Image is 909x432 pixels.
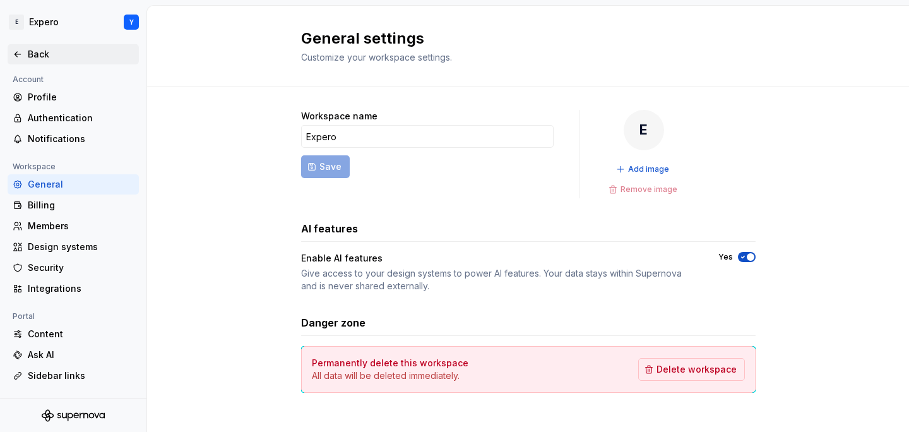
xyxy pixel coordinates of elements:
div: Enable AI features [301,252,383,265]
svg: Supernova Logo [42,409,105,422]
div: General [28,178,134,191]
button: Delete workspace [638,358,745,381]
a: Sidebar links [8,366,139,386]
a: Design systems [8,237,139,257]
span: Customize your workspace settings. [301,52,452,63]
button: Add image [612,160,675,178]
span: Add image [628,164,669,174]
div: Expero [29,16,59,28]
a: General [8,174,139,195]
div: Account [8,72,49,87]
h4: Permanently delete this workspace [312,357,468,369]
div: Ask AI [28,349,134,361]
a: Security [8,258,139,278]
label: Workspace name [301,110,377,123]
div: Profile [28,91,134,104]
a: Integrations [8,279,139,299]
h3: AI features [301,221,358,236]
div: Y [129,17,134,27]
div: Security [28,261,134,274]
label: Yes [718,252,733,262]
div: Notifications [28,133,134,145]
div: Integrations [28,282,134,295]
button: EExperoY [3,8,144,36]
div: Sidebar links [28,369,134,382]
h3: Danger zone [301,315,365,330]
a: Ask AI [8,345,139,365]
div: Design system [8,396,74,411]
div: Billing [28,199,134,212]
p: All data will be deleted immediately. [312,369,468,382]
span: Delete workspace [656,363,737,376]
div: Workspace [8,159,61,174]
h2: General settings [301,28,740,49]
div: Portal [8,309,40,324]
div: E [624,110,664,150]
div: Design systems [28,241,134,253]
a: Profile [8,87,139,107]
div: Back [28,48,134,61]
a: Members [8,216,139,236]
div: Give access to your design systems to power AI features. Your data stays within Supernova and is ... [301,267,696,292]
a: Billing [8,195,139,215]
a: Notifications [8,129,139,149]
a: Content [8,324,139,344]
div: Members [28,220,134,232]
div: Content [28,328,134,340]
div: E [9,15,24,30]
a: Authentication [8,108,139,128]
div: Authentication [28,112,134,124]
a: Back [8,44,139,64]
